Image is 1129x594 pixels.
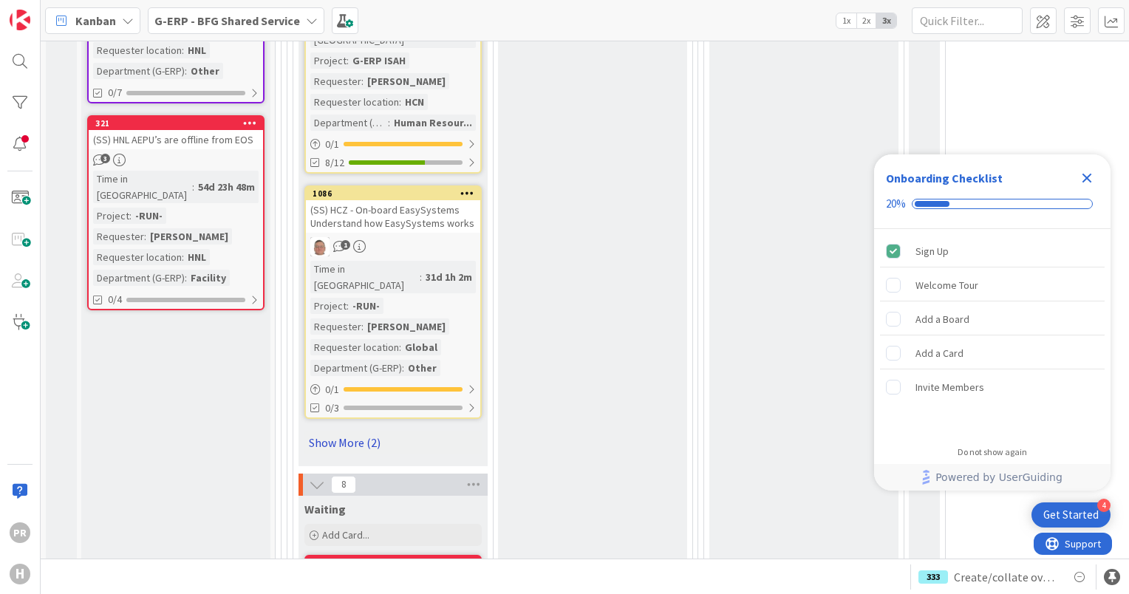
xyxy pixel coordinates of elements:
div: Add a Card is incomplete. [880,337,1105,369]
div: Requester location [93,42,182,58]
div: Sign Up is complete. [880,235,1105,267]
a: 321(SS) HNL AEPU’s are offline from EOSTime in [GEOGRAPHIC_DATA]:54d 23h 48mProject:-RUN-Requeste... [87,115,265,310]
span: : [192,179,194,195]
div: Requester location [310,94,399,110]
span: : [185,63,187,79]
div: Human Resour... [390,115,476,131]
span: 0 / 1 [325,382,339,397]
div: Welcome Tour [915,276,978,294]
a: 1086(SS) HCZ - On-board EasySystems Understand how EasySystems workslDTime in [GEOGRAPHIC_DATA]:3... [304,185,482,419]
div: Other [187,63,223,79]
span: : [399,339,401,355]
div: [PERSON_NAME] [364,73,449,89]
span: : [182,42,184,58]
span: 0 / 1 [325,137,339,152]
span: : [402,360,404,376]
span: 1 [341,240,350,250]
div: Project [93,208,129,224]
img: lD [310,237,330,256]
span: Support [31,2,67,20]
div: [PERSON_NAME] [146,228,232,245]
img: Visit kanbanzone.com [10,10,30,30]
div: -RUN- [349,298,383,314]
span: : [361,73,364,89]
div: 321(SS) HNL AEPU’s are offline from EOS [89,117,263,149]
span: Add Card... [322,528,369,542]
div: HNL [184,42,210,58]
div: 321 [95,118,263,129]
div: Project [310,298,347,314]
span: 0/7 [108,85,122,100]
div: HNL [184,249,210,265]
div: Close Checklist [1075,166,1099,190]
div: (SS) HNL AEPU’s are offline from EOS [89,130,263,149]
div: Sign Up [915,242,949,260]
span: 3 [100,154,110,163]
div: 1086 [313,188,480,199]
div: -RUN- [132,208,166,224]
div: Department (G-ERP) [310,115,388,131]
div: Do not show again [958,446,1027,458]
div: Other [404,360,440,376]
span: : [185,270,187,286]
span: : [361,318,364,335]
div: Facility [187,270,230,286]
div: 1292 [306,556,480,570]
span: 3x [876,13,896,28]
div: Add a Board is incomplete. [880,303,1105,335]
div: 1292 [313,558,480,568]
div: G-ERP ISAH [349,52,409,69]
div: HCN [401,94,428,110]
div: Add a Board [915,310,969,328]
div: Global [401,339,441,355]
div: lD [306,237,480,256]
div: Checklist progress: 20% [886,197,1099,211]
div: Time in [GEOGRAPHIC_DATA] [310,261,420,293]
span: Kanban [75,12,116,30]
div: Invite Members [915,378,984,396]
div: Checklist items [874,229,1111,437]
div: Get Started [1043,508,1099,522]
div: Requester location [93,249,182,265]
b: G-ERP - BFG Shared Service [154,13,300,28]
span: 2x [856,13,876,28]
div: Requester location [310,339,399,355]
span: : [388,115,390,131]
span: Waiting [304,502,346,516]
span: Create/collate overview of Facility applications [954,568,1059,586]
div: 31d 1h 2m [422,269,476,285]
div: Time in [GEOGRAPHIC_DATA] [93,171,192,203]
div: Open Get Started checklist, remaining modules: 4 [1031,502,1111,528]
span: 8 [331,476,356,494]
div: Department (G-ERP) [93,63,185,79]
span: 1x [836,13,856,28]
span: : [347,298,349,314]
div: 4 [1097,499,1111,512]
div: H [10,564,30,584]
span: 0/4 [108,292,122,307]
div: 20% [886,197,906,211]
a: Show More (2) [304,431,482,454]
div: 321 [89,117,263,130]
div: Welcome Tour is incomplete. [880,269,1105,301]
input: Quick Filter... [912,7,1023,34]
div: Footer [874,464,1111,491]
span: : [347,52,349,69]
span: : [129,208,132,224]
div: 1086(SS) HCZ - On-board EasySystems Understand how EasySystems works [306,187,480,233]
div: Requester [310,318,361,335]
span: 8/12 [325,155,344,171]
span: Powered by UserGuiding [935,468,1063,486]
span: : [144,228,146,245]
div: Department (G-ERP) [310,360,402,376]
div: [PERSON_NAME] [364,318,449,335]
span: : [399,94,401,110]
div: 54d 23h 48m [194,179,259,195]
div: PR [10,522,30,543]
div: Requester [93,228,144,245]
span: 0/3 [325,400,339,416]
div: Requester [310,73,361,89]
div: (SS) HCZ - On-board EasySystems Understand how EasySystems works [306,200,480,233]
a: Powered by UserGuiding [881,464,1103,491]
div: Department (G-ERP) [93,270,185,286]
